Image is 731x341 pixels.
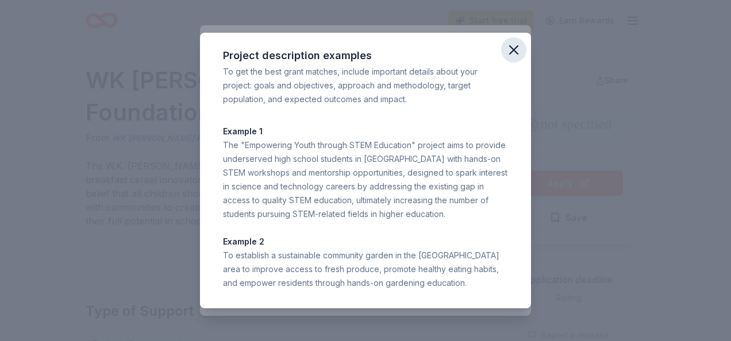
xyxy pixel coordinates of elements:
div: To get the best grant matches, include important details about your project: goals and objectives... [223,65,508,106]
p: Example 1 [223,125,508,138]
div: To establish a sustainable community garden in the [GEOGRAPHIC_DATA] area to improve access to fr... [223,249,508,290]
div: The "Empowering Youth through STEM Education" project aims to provide underserved high school stu... [223,138,508,221]
p: Example 2 [223,235,508,249]
div: Project description examples [223,46,508,65]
